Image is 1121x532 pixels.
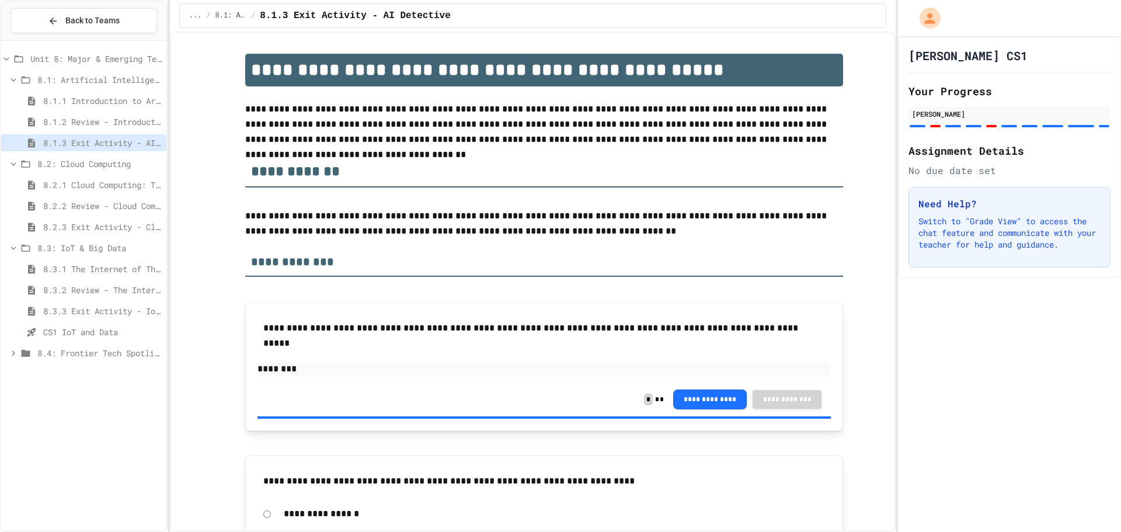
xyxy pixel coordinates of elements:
span: / [206,11,210,20]
span: Unit 8: Major & Emerging Technologies [30,53,162,65]
span: Back to Teams [65,15,120,27]
span: 8.1.3 Exit Activity - AI Detective [43,137,162,149]
span: 8.1: Artificial Intelligence Basics [215,11,247,20]
span: 8.2.2 Review - Cloud Computing [43,200,162,212]
span: CS1 IoT and Data [43,326,162,338]
span: 8.4: Frontier Tech Spotlight [37,347,162,359]
button: Back to Teams [11,8,157,33]
h2: Assignment Details [908,142,1110,159]
span: 8.3: IoT & Big Data [37,242,162,254]
span: / [251,11,255,20]
span: ... [189,11,202,20]
iframe: chat widget [1024,434,1109,484]
span: 8.1: Artificial Intelligence Basics [37,74,162,86]
span: 8.2.3 Exit Activity - Cloud Service Detective [43,221,162,233]
span: 8.2.1 Cloud Computing: Transforming the Digital World [43,179,162,191]
span: 8.1.3 Exit Activity - AI Detective [260,9,450,23]
h3: Need Help? [918,197,1101,211]
p: Switch to "Grade View" to access the chat feature and communicate with your teacher for help and ... [918,215,1101,251]
span: 8.1.1 Introduction to Artificial Intelligence [43,95,162,107]
h2: Your Progress [908,83,1110,99]
div: [PERSON_NAME] [912,109,1107,119]
span: 8.3.3 Exit Activity - IoT Data Detective Challenge [43,305,162,317]
iframe: chat widget [1072,485,1109,520]
div: No due date set [908,164,1110,178]
span: 8.1.2 Review - Introduction to Artificial Intelligence [43,116,162,128]
span: 8.3.2 Review - The Internet of Things and Big Data [43,284,162,296]
h1: [PERSON_NAME] CS1 [908,47,1028,64]
span: 8.3.1 The Internet of Things and Big Data: Our Connected Digital World [43,263,162,275]
span: 8.2: Cloud Computing [37,158,162,170]
div: My Account [907,5,944,32]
